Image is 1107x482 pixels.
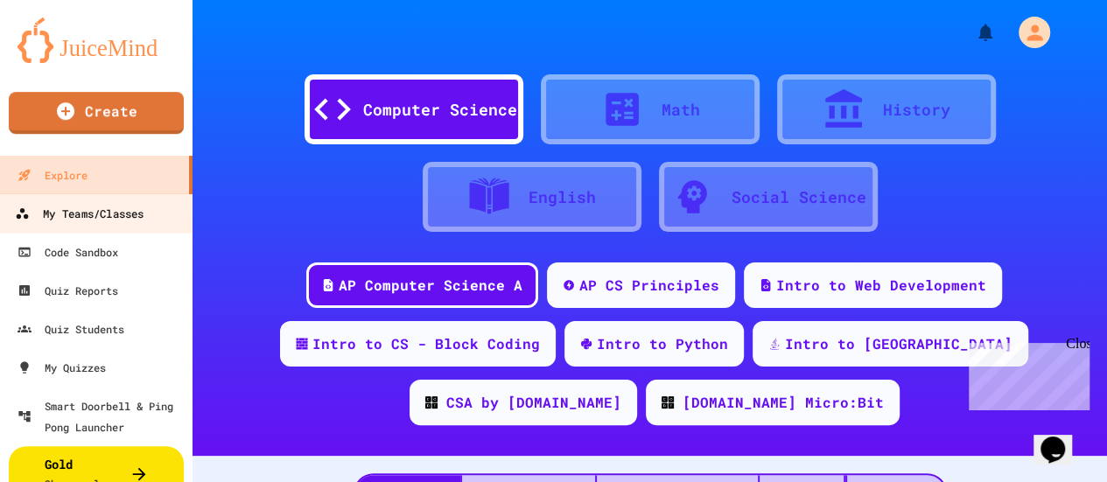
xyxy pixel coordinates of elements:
div: Smart Doorbell & Ping Pong Launcher [18,395,186,437]
img: CODE_logo_RGB.png [662,396,674,409]
div: AP Computer Science A [339,275,522,296]
div: Computer Science [363,98,517,122]
div: My Teams/Classes [15,203,144,225]
img: CODE_logo_RGB.png [425,396,438,409]
div: English [529,185,596,209]
div: Chat with us now!Close [7,7,121,111]
div: My Notifications [942,17,1000,47]
iframe: chat widget [1033,412,1089,465]
div: Quiz Students [18,318,124,339]
div: My Quizzes [18,357,106,378]
iframe: chat widget [962,336,1089,410]
div: History [883,98,950,122]
a: Create [9,92,184,134]
div: Math [662,98,700,122]
div: Intro to Web Development [776,275,986,296]
div: AP CS Principles [579,275,719,296]
div: Intro to [GEOGRAPHIC_DATA] [785,333,1012,354]
div: My Account [1000,12,1054,52]
img: logo-orange.svg [18,17,175,63]
div: Code Sandbox [18,241,118,262]
div: [DOMAIN_NAME] Micro:Bit [683,392,884,413]
div: Social Science [732,185,866,209]
div: Quiz Reports [18,280,118,301]
div: Intro to CS - Block Coding [312,333,540,354]
div: Intro to Python [597,333,728,354]
div: Explore [18,164,88,185]
div: CSA by [DOMAIN_NAME] [446,392,621,413]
